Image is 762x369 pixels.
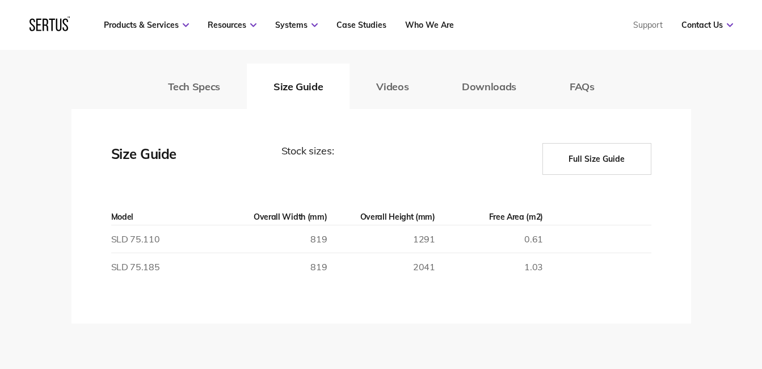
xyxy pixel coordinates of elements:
[705,315,762,369] iframe: Chat Widget
[281,143,486,175] div: Stock sizes:
[435,209,543,225] th: Free Area (m2)
[275,20,318,30] a: Systems
[336,20,386,30] a: Case Studies
[327,225,435,253] td: 1291
[405,20,454,30] a: Who We Are
[208,20,256,30] a: Resources
[219,253,327,281] td: 819
[111,143,225,175] div: Size Guide
[435,253,543,281] td: 1.03
[681,20,733,30] a: Contact Us
[633,20,663,30] a: Support
[350,64,435,109] button: Videos
[542,143,651,175] button: Full Size Guide
[219,225,327,253] td: 819
[104,20,189,30] a: Products & Services
[327,253,435,281] td: 2041
[111,253,219,281] td: SLD 75.185
[141,64,247,109] button: Tech Specs
[111,225,219,253] td: SLD 75.110
[435,64,543,109] button: Downloads
[543,64,621,109] button: FAQs
[219,209,327,225] th: Overall Width (mm)
[111,209,219,225] th: Model
[435,225,543,253] td: 0.61
[327,209,435,225] th: Overall Height (mm)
